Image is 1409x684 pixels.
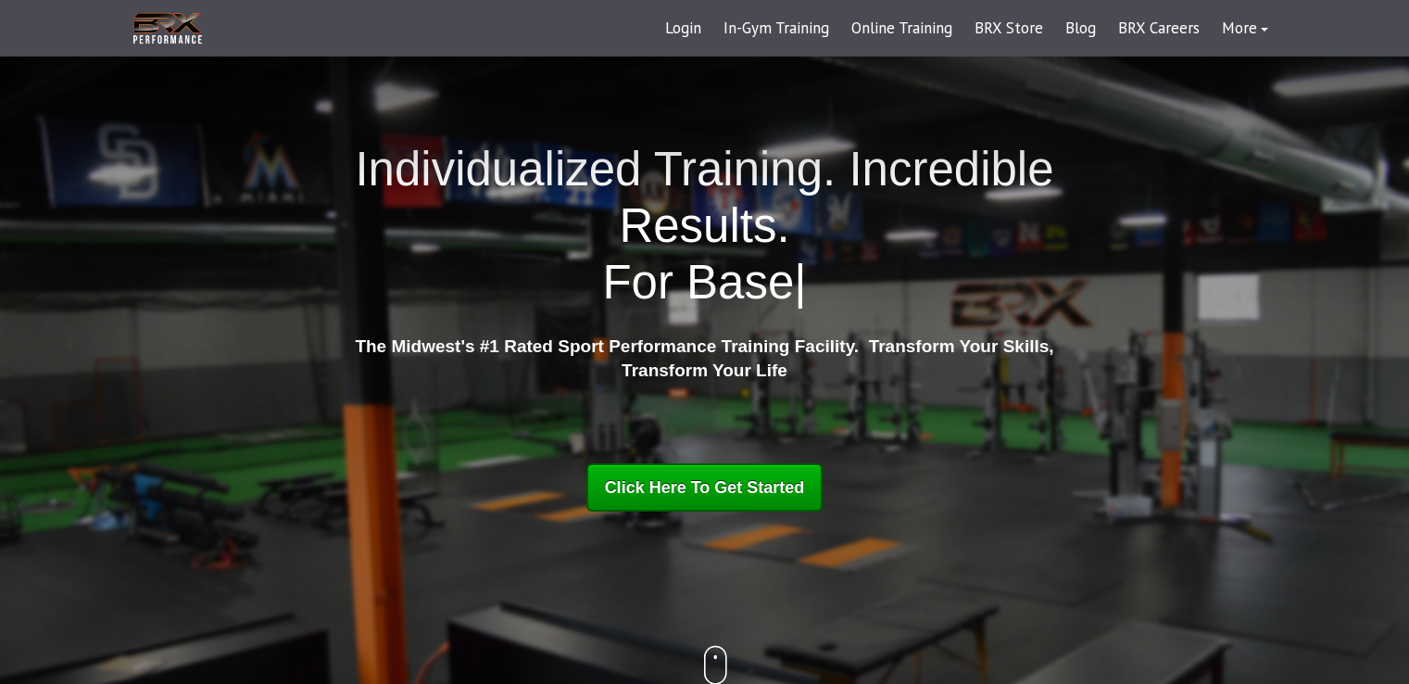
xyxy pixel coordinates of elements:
img: BRX Transparent Logo-2 [131,9,205,47]
div: Navigation Menu [654,6,1279,51]
a: BRX Careers [1107,6,1211,51]
strong: The Midwest's #1 Rated Sport Performance Training Facility. Transform Your Skills, Transform Your... [355,336,1053,381]
a: Blog [1054,6,1107,51]
span: For Base [602,256,794,309]
h1: Individualized Training. Incredible Results. [348,141,1062,311]
span: | [794,256,806,309]
a: Online Training [840,6,963,51]
a: In-Gym Training [712,6,840,51]
a: More [1211,6,1279,51]
span: Click Here To Get Started [605,478,805,497]
a: BRX Store [963,6,1054,51]
a: Click Here To Get Started [586,463,824,512]
a: Login [654,6,712,51]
